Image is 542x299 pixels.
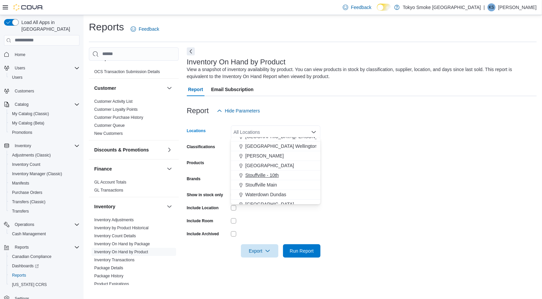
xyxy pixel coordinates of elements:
h3: Inventory [94,203,115,210]
button: Purchase Orders [7,188,82,197]
span: Transfers [9,207,80,215]
span: Home [15,52,25,57]
span: Reports [12,243,80,251]
button: Finance [94,166,164,172]
h3: Customer [94,85,116,91]
button: Users [1,63,82,73]
span: Users [12,64,80,72]
a: Customer Loyalty Points [94,107,138,112]
button: Home [1,50,82,59]
a: [US_STATE] CCRS [9,281,49,289]
button: Customer [94,85,164,91]
span: Report [188,83,203,96]
label: Include Location [187,205,219,211]
span: Reports [15,245,29,250]
span: My Catalog (Classic) [12,111,49,116]
button: Waterdown Dundas [231,190,320,200]
span: Purchase Orders [9,189,80,197]
h1: Reports [89,20,124,34]
a: Adjustments (Classic) [9,151,53,159]
button: Operations [1,220,82,229]
a: My Catalog (Classic) [9,110,52,118]
span: Users [9,73,80,81]
button: [GEOGRAPHIC_DATA] [231,161,320,171]
span: Dashboards [12,263,39,269]
span: Cash Management [12,231,46,237]
span: Run Report [290,248,314,254]
span: Feedback [139,26,159,32]
span: Canadian Compliance [12,254,51,259]
button: Inventory Count [7,160,82,169]
span: Email Subscription [211,83,254,96]
label: Show in stock only [187,192,223,198]
span: [GEOGRAPHIC_DATA] [245,162,294,169]
a: GL Transactions [94,188,123,193]
a: Transfers (Classic) [9,198,48,206]
span: Export [245,244,274,258]
button: Manifests [7,179,82,188]
a: Inventory by Product Historical [94,226,149,230]
button: Stouffville - 10th [231,171,320,180]
span: My Catalog (Beta) [9,119,80,127]
button: Inventory Manager (Classic) [7,169,82,179]
span: Adjustments (Classic) [12,153,51,158]
div: Kevin Sukhu [488,3,496,11]
a: Inventory Count [9,161,43,169]
a: Customers [12,87,37,95]
span: Canadian Compliance [9,253,80,261]
button: Transfers [7,207,82,216]
button: Promotions [7,128,82,137]
a: Purchase Orders [9,189,45,197]
a: Customer Queue [94,123,125,128]
button: Export [241,244,278,258]
h3: Report [187,107,209,115]
label: Include Room [187,218,213,224]
div: Finance [89,178,179,197]
button: Hide Parameters [214,104,263,117]
a: Inventory Manager (Classic) [9,170,65,178]
button: Canadian Compliance [7,252,82,261]
span: My Catalog (Classic) [9,110,80,118]
span: Inventory Manager (Classic) [9,170,80,178]
span: Operations [12,221,80,229]
span: Waterdown Dundas [245,191,286,198]
div: View a snapshot of inventory availability by product. You can view products in stock by classific... [187,66,533,80]
button: Discounts & Promotions [94,146,164,153]
button: Users [7,73,82,82]
span: Inventory [12,142,80,150]
button: Catalog [1,100,82,109]
a: New Customers [94,131,123,136]
a: Users [9,73,25,81]
p: | [484,3,485,11]
a: Transfers [9,207,31,215]
button: Close list of options [311,129,316,135]
span: Inventory Count [12,162,40,167]
a: Feedback [128,22,162,36]
span: Operations [15,222,34,227]
span: Catalog [15,102,28,107]
button: Inventory [94,203,164,210]
button: Cash Management [7,229,82,239]
button: Transfers (Classic) [7,197,82,207]
img: Cova [13,4,43,11]
a: Dashboards [7,261,82,271]
h3: Finance [94,166,112,172]
span: Inventory Manager (Classic) [12,171,62,177]
button: Adjustments (Classic) [7,151,82,160]
span: Catalog [12,100,80,108]
button: Catalog [12,100,31,108]
span: Transfers (Classic) [12,199,45,205]
span: Adjustments (Classic) [9,151,80,159]
button: [GEOGRAPHIC_DATA] Wellington Corners [231,141,320,151]
span: [GEOGRAPHIC_DATA] [245,201,294,208]
h3: Discounts & Promotions [94,146,149,153]
span: Transfers (Classic) [9,198,80,206]
a: Manifests [9,179,32,187]
span: Transfers [12,209,29,214]
button: Inventory [12,142,34,150]
button: My Catalog (Beta) [7,118,82,128]
label: Classifications [187,144,215,149]
span: Washington CCRS [9,281,80,289]
div: Customer [89,97,179,140]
